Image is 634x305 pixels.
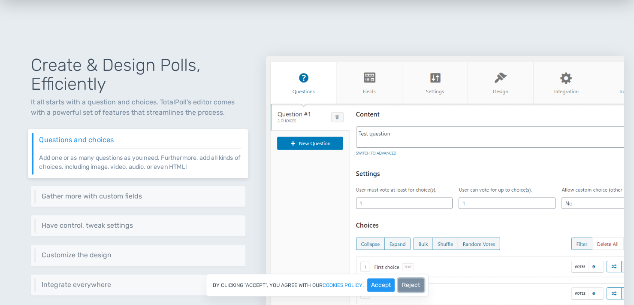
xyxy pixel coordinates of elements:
[323,283,362,288] a: cookies policy
[398,278,424,292] button: Reject
[42,222,239,229] h6: Have control, tweak settings
[42,229,239,230] p: Control different aspects of your poll via a set of settings like restrictions, results visibilit...
[42,192,239,200] h6: Gather more with custom fields
[39,136,241,143] h6: Questions and choices
[39,148,241,171] p: Add one or as many questions as you need. Furthermore, add all kinds of choices, including image,...
[31,97,245,118] p: It all starts with a question and choices. TotalPoll's editor comes with a powerful set of featur...
[42,251,239,259] h6: Customize the design
[31,56,245,94] h1: Create & Design Polls, Efficiently
[367,278,395,292] button: Accept
[206,274,429,296] div: By clicking "Accept", you agree with our .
